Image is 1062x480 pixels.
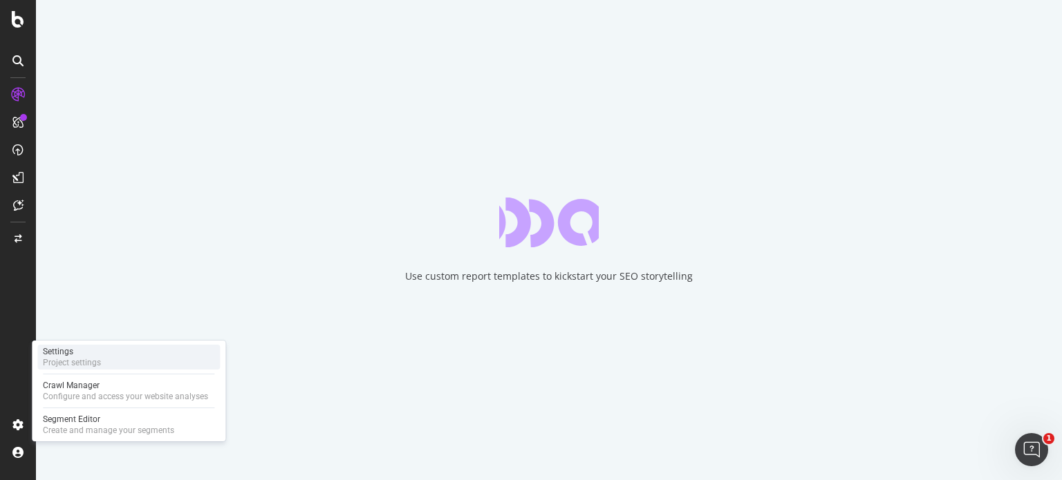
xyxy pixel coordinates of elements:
div: animation [499,198,599,247]
div: Segment Editor [43,414,174,425]
div: Settings [43,346,101,357]
iframe: Intercom live chat [1015,433,1048,466]
span: 1 [1043,433,1054,444]
a: Crawl ManagerConfigure and access your website analyses [37,378,220,403]
a: Segment EditorCreate and manage your segments [37,412,220,437]
div: Crawl Manager [43,380,208,391]
a: SettingsProject settings [37,345,220,369]
div: Project settings [43,357,101,368]
div: Configure and access your website analyses [43,391,208,402]
div: Create and manage your segments [43,425,174,436]
div: Use custom report templates to kickstart your SEO storytelling [405,269,693,283]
